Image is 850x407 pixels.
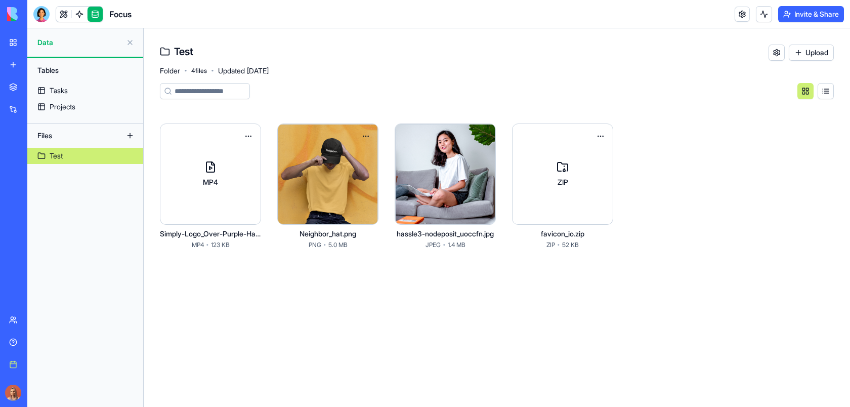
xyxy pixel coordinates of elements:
span: 1.4 MB [448,241,465,249]
div: Tasks [50,86,68,96]
img: Marina_gj5dtt.jpg [5,385,21,401]
span: · [323,237,326,253]
span: 5.0 MB [328,241,348,249]
div: Tables [32,62,138,78]
span: MP4 [192,241,204,249]
h1: Focus [109,8,132,20]
span: · [211,63,214,79]
span: Folder [160,66,180,76]
a: Projects [27,99,143,115]
span: 52 KB [562,241,579,249]
span: ZIP [546,241,555,249]
span: · [557,237,560,253]
img: logo [7,7,70,21]
h4: Test [174,45,193,59]
span: 123 KB [211,241,230,249]
div: Simply-Logo_Over-Purple-Haze.mp4 [160,229,261,239]
a: Test [27,148,143,164]
div: Test [50,151,63,161]
span: · [206,237,209,253]
span: JPEG [426,241,441,249]
div: MP4 [194,177,227,187]
div: ZIP [546,177,579,187]
a: Tasks [27,83,143,99]
span: · [184,63,187,79]
div: favicon_io.zip [512,229,613,239]
span: Data [37,37,122,48]
div: hassle3-nodeposit_uoccfn.jpg [395,229,496,239]
div: Projects [50,102,75,112]
span: · [443,237,446,253]
button: Upload [789,45,834,61]
span: PNG [309,241,321,249]
span: Updated [DATE] [218,66,269,76]
div: Neighbor_hat.png [277,229,378,239]
div: Files [32,128,113,144]
button: Invite & Share [778,6,844,22]
div: 4 files [191,67,207,75]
